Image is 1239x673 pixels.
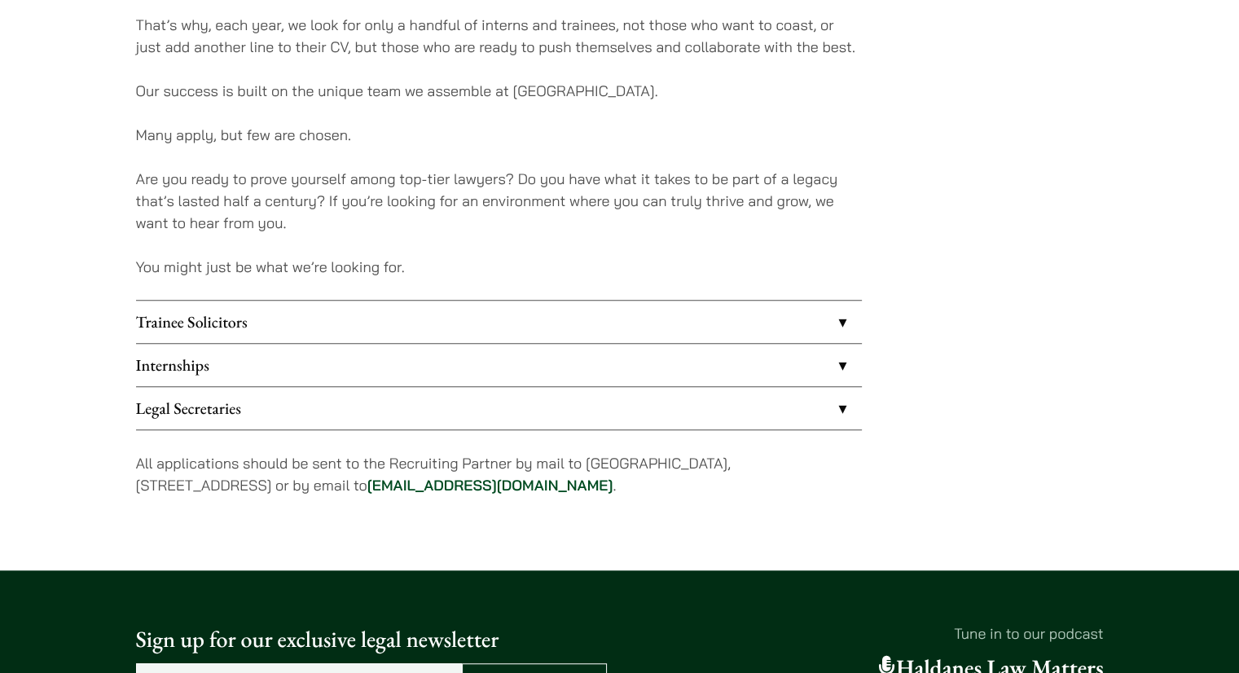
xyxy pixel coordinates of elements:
p: Are you ready to prove yourself among top-tier lawyers? Do you have what it takes to be part of a... [136,168,862,234]
a: [EMAIL_ADDRESS][DOMAIN_NAME] [367,476,613,495]
p: Sign up for our exclusive legal newsletter [136,622,607,657]
p: Many apply, but few are chosen. [136,124,862,146]
p: All applications should be sent to the Recruiting Partner by mail to [GEOGRAPHIC_DATA], [STREET_A... [136,452,862,496]
p: Tune in to our podcast [633,622,1104,644]
a: Trainee Solicitors [136,301,862,343]
p: That’s why, each year, we look for only a handful of interns and trainees, not those who want to ... [136,14,862,58]
a: Legal Secretaries [136,387,862,429]
p: You might just be what we’re looking for. [136,256,862,278]
p: Our success is built on the unique team we assemble at [GEOGRAPHIC_DATA]. [136,80,862,102]
a: Internships [136,344,862,386]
